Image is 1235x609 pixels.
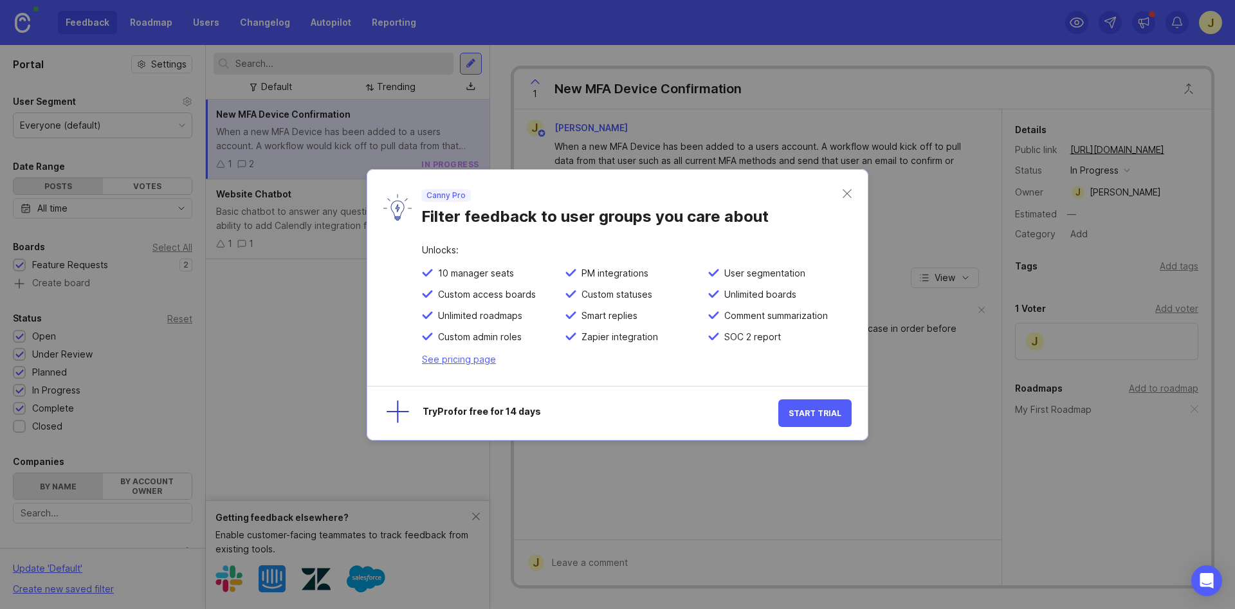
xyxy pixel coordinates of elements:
div: Filter feedback to user groups you care about [421,202,843,226]
div: Unlocks: [422,246,852,268]
span: Unlimited roadmaps [433,310,522,322]
img: lyW0TRAiArAAAAAASUVORK5CYII= [383,194,412,221]
a: See pricing page [422,354,496,365]
div: Open Intercom Messenger [1191,565,1222,596]
span: Custom admin roles [433,331,522,343]
span: Smart replies [576,310,637,322]
span: 10 manager seats [433,268,514,279]
span: Start Trial [789,408,841,418]
span: Custom statuses [576,289,652,300]
span: Zapier integration [576,331,658,343]
p: Canny Pro [426,190,466,201]
button: Start Trial [778,399,852,427]
span: User segmentation [719,268,805,279]
span: SOC 2 report [719,331,781,343]
div: Try Pro for free for 14 days [423,407,778,419]
span: Custom access boards [433,289,536,300]
span: Comment summarization [719,310,828,322]
span: PM integrations [576,268,648,279]
span: Unlimited boards [719,289,796,300]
